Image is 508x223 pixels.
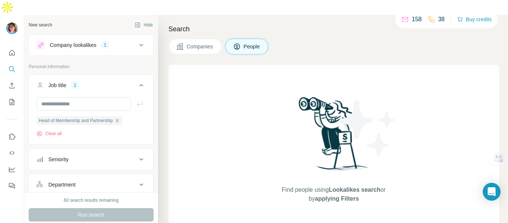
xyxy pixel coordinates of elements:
img: Avatar [6,22,18,34]
img: Surfe Illustration - Woman searching with binoculars [295,95,373,178]
div: 1 [71,82,79,89]
p: 38 [438,15,445,24]
button: Clear all [36,130,62,137]
div: Company lookalikes [50,41,96,49]
span: applying Filters [315,195,359,202]
button: Use Surfe API [6,146,18,160]
p: 158 [412,15,422,24]
button: Hide [129,19,158,31]
button: Quick start [6,46,18,60]
img: Surfe Illustration - Stars [334,95,401,162]
button: Company lookalikes1 [29,36,153,54]
h4: Search [168,24,499,34]
button: Use Surfe on LinkedIn [6,130,18,143]
span: Lookalikes search [329,187,380,193]
span: Find people using or by [274,185,393,203]
button: Search [6,63,18,76]
button: Seniority [29,150,153,168]
div: New search [29,22,52,28]
button: My lists [6,95,18,109]
button: Enrich CSV [6,79,18,92]
div: Seniority [48,156,68,163]
div: 1 [101,42,109,48]
div: Department [48,181,75,188]
div: Job title [48,82,66,89]
div: Open Intercom Messenger [483,183,501,201]
button: Buy credits [457,14,492,25]
span: Head of Membership and Partnership [39,117,113,124]
button: Department [29,176,153,194]
span: Companies [187,43,214,50]
button: Dashboard [6,163,18,176]
button: Feedback [6,179,18,192]
button: Job title1 [29,76,153,97]
span: People [244,43,261,50]
p: Personal information [29,63,154,70]
div: 60 search results remaining [64,197,118,204]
